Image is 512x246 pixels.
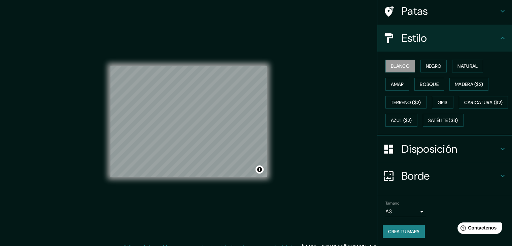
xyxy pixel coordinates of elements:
div: Estilo [377,25,512,52]
font: Satélite ($3) [428,118,458,124]
font: Gris [438,99,448,105]
button: Bosque [414,78,444,91]
font: Azul ($2) [391,118,412,124]
button: Madera ($2) [449,78,488,91]
font: Caricatura ($2) [464,99,503,105]
font: Borde [402,169,430,183]
button: Crea tu mapa [383,225,425,238]
font: A3 [385,208,392,215]
canvas: Mapa [110,66,267,177]
button: Natural [452,60,483,72]
font: Madera ($2) [455,81,483,87]
div: Disposición [377,135,512,162]
div: Borde [377,162,512,189]
font: Patas [402,4,428,18]
font: Estilo [402,31,427,45]
button: Amar [385,78,409,91]
iframe: Lanzador de widgets de ayuda [452,220,505,239]
font: Amar [391,81,404,87]
font: Tamaño [385,201,399,206]
button: Caricatura ($2) [459,96,508,109]
div: A3 [385,206,426,217]
button: Azul ($2) [385,114,417,127]
font: Disposición [402,142,457,156]
button: Negro [420,60,447,72]
font: Natural [457,63,478,69]
font: Crea tu mapa [388,228,419,235]
button: Activar o desactivar atribución [255,165,264,174]
font: Blanco [391,63,410,69]
button: Blanco [385,60,415,72]
font: Negro [426,63,442,69]
button: Satélite ($3) [423,114,464,127]
button: Gris [432,96,453,109]
font: Bosque [420,81,439,87]
button: Terreno ($2) [385,96,426,109]
font: Terreno ($2) [391,99,421,105]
